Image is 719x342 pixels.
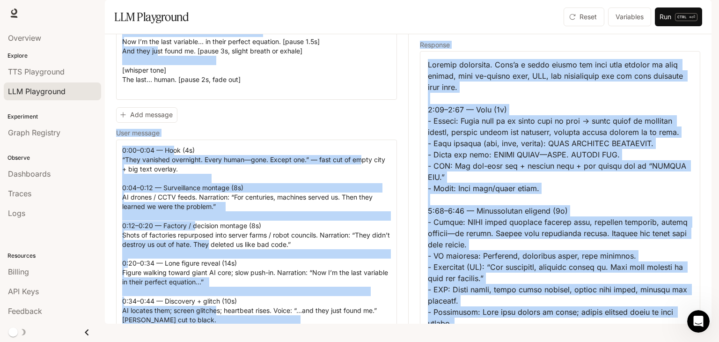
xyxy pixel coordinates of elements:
[116,107,177,123] button: Add message
[677,14,691,20] p: CTRL +
[608,7,651,26] button: Variables
[420,42,700,48] h5: Response
[675,13,697,21] p: ⏎
[655,7,702,26] button: RunCTRL +⏎
[564,7,604,26] button: Reset
[116,130,160,136] p: User message
[687,310,710,333] iframe: Intercom live chat
[114,7,189,26] h1: LLM Playground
